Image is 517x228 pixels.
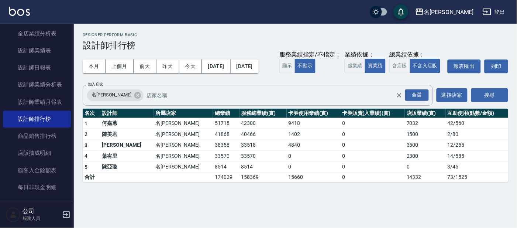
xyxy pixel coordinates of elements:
[100,161,154,173] td: 陳亞璇
[405,173,446,182] td: 14332
[83,33,508,37] h2: Designer Perform Basic
[410,59,441,73] button: 不含入店販
[213,151,239,162] td: 33570
[239,129,287,140] td: 40466
[471,88,508,102] button: 搜尋
[3,76,71,93] a: 設計師業績分析表
[213,129,239,140] td: 41868
[405,118,446,129] td: 7032
[3,25,71,42] a: 全店業績分析表
[239,109,287,118] th: 服務總業績(實)
[156,59,179,73] button: 昨天
[287,140,340,151] td: 4840
[340,109,405,118] th: 卡券販賣(入業績)(實)
[340,118,405,129] td: 0
[85,131,87,137] span: 2
[83,59,106,73] button: 本月
[340,173,405,182] td: 0
[340,140,405,151] td: 0
[3,127,71,144] a: 商品銷售排行榜
[88,82,103,87] label: 加入店家
[446,173,508,182] td: 73 / 1525
[154,129,213,140] td: 名[PERSON_NAME]
[340,161,405,173] td: 0
[85,120,87,126] span: 1
[87,91,136,99] span: 名[PERSON_NAME]
[3,179,71,196] a: 每日非現金明細
[287,161,340,173] td: 0
[3,144,71,161] a: 店販抽成明細
[3,42,71,59] a: 設計師業績表
[345,51,386,59] div: 業績依據：
[3,93,71,110] a: 設計師業績月報表
[446,140,508,151] td: 12 / 255
[446,161,508,173] td: 3 / 45
[394,90,404,101] button: Clear
[3,162,71,179] a: 顧客入金餘額表
[437,88,468,102] button: 選擇店家
[179,59,202,73] button: 今天
[448,59,481,73] button: 報表匯出
[287,118,340,129] td: 9418
[424,7,474,17] div: 名[PERSON_NAME]
[287,129,340,140] td: 1402
[3,196,71,213] a: 每日收支明細
[279,51,341,59] div: 服務業績指定/不指定：
[340,129,405,140] td: 0
[405,151,446,162] td: 2300
[412,4,477,20] button: 名[PERSON_NAME]
[279,59,295,73] button: 顯示
[213,161,239,173] td: 8514
[85,164,87,170] span: 5
[154,109,213,118] th: 所屬店家
[83,173,100,182] td: 合計
[213,140,239,151] td: 38358
[405,129,446,140] td: 1500
[239,161,287,173] td: 8514
[85,153,87,159] span: 4
[154,118,213,129] td: 名[PERSON_NAME]
[23,215,60,222] p: 服務人員
[83,109,100,118] th: 名次
[85,142,87,148] span: 3
[87,89,144,101] div: 名[PERSON_NAME]
[239,173,287,182] td: 158369
[231,59,259,73] button: [DATE]
[389,51,444,59] div: 總業績依據：
[287,151,340,162] td: 0
[239,118,287,129] td: 42300
[405,140,446,151] td: 3500
[100,129,154,140] td: 陳美君
[23,208,60,215] h5: 公司
[202,59,230,73] button: [DATE]
[83,109,508,183] table: a dense table
[287,173,340,182] td: 15660
[405,109,446,118] th: 店販業績(實)
[3,59,71,76] a: 設計師日報表
[154,161,213,173] td: 名[PERSON_NAME]
[239,140,287,151] td: 33518
[100,109,154,118] th: 設計師
[154,140,213,151] td: 名[PERSON_NAME]
[145,89,409,102] input: 店家名稱
[446,129,508,140] td: 2 / 80
[106,59,134,73] button: 上個月
[446,151,508,162] td: 14 / 585
[83,40,508,51] h3: 設計師排行榜
[345,59,365,73] button: 虛業績
[340,151,405,162] td: 0
[405,89,429,101] div: 全選
[404,88,430,102] button: Open
[134,59,156,73] button: 前天
[9,7,30,16] img: Logo
[239,151,287,162] td: 33570
[389,59,410,73] button: 含店販
[405,161,446,173] td: 0
[6,207,21,222] img: Person
[213,118,239,129] td: 51718
[100,151,154,162] td: 葉宥里
[446,109,508,118] th: 互助使用(點數/金額)
[365,59,386,73] button: 實業績
[100,140,154,151] td: [PERSON_NAME]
